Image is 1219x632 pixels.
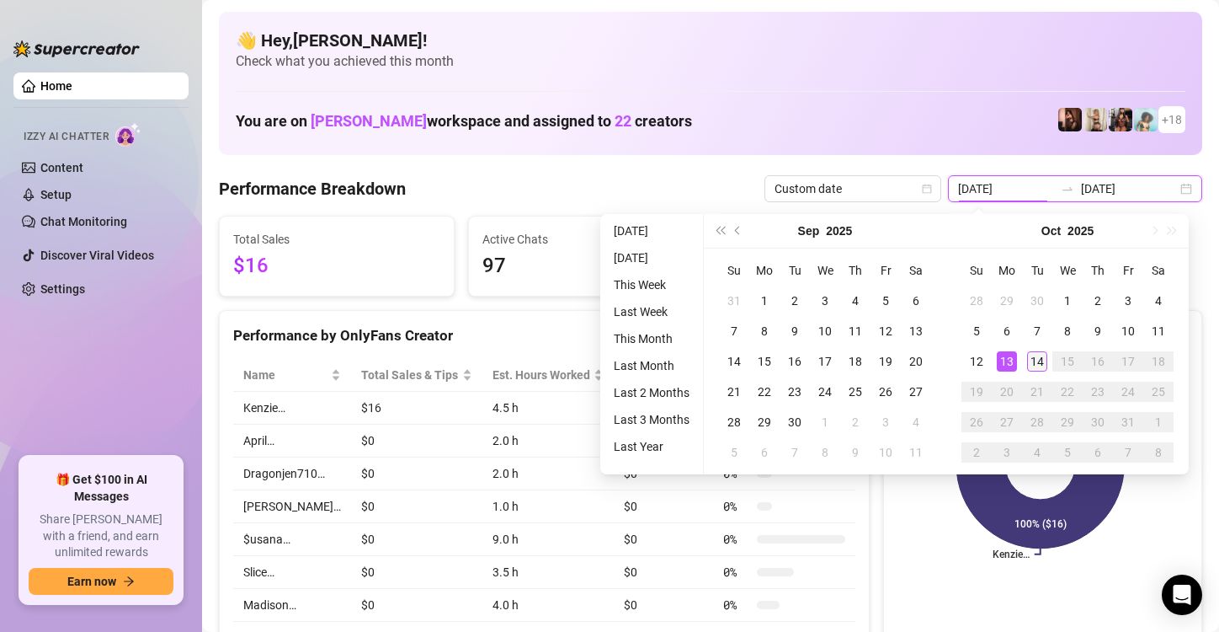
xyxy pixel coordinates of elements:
[992,407,1022,437] td: 2025-10-27
[826,214,852,248] button: Choose a year
[780,407,810,437] td: 2025-09-30
[1067,214,1094,248] button: Choose a year
[785,442,805,463] div: 7
[1083,255,1113,286] th: Th
[607,383,696,403] li: Last 2 Months
[810,346,840,377] td: 2025-09-17
[719,407,749,437] td: 2025-09-28
[1088,291,1108,311] div: 2
[1022,437,1052,468] td: 2025-11-04
[1027,291,1047,311] div: 30
[723,596,750,614] span: 0 %
[922,184,932,194] span: calendar
[351,458,482,490] td: $0
[785,382,805,402] div: 23
[906,291,926,311] div: 6
[1118,351,1138,372] div: 17
[840,286,870,316] td: 2025-09-04
[840,437,870,468] td: 2025-10-09
[1088,382,1108,402] div: 23
[961,255,992,286] th: Su
[351,523,482,556] td: $0
[482,523,614,556] td: 9.0 h
[1052,437,1083,468] td: 2025-11-05
[906,412,926,432] div: 4
[810,407,840,437] td: 2025-10-01
[1088,442,1108,463] div: 6
[901,286,931,316] td: 2025-09-06
[901,346,931,377] td: 2025-09-20
[749,316,780,346] td: 2025-09-08
[1083,316,1113,346] td: 2025-10-09
[1113,437,1143,468] td: 2025-11-07
[815,412,835,432] div: 1
[1088,321,1108,341] div: 9
[1113,255,1143,286] th: Fr
[1022,407,1052,437] td: 2025-10-28
[749,437,780,468] td: 2025-10-06
[1113,316,1143,346] td: 2025-10-10
[482,490,614,523] td: 1.0 h
[798,214,820,248] button: Choose a month
[233,250,440,282] span: $16
[870,316,901,346] td: 2025-09-12
[840,377,870,407] td: 2025-09-25
[1057,291,1078,311] div: 1
[1058,108,1082,131] img: Dragonjen710 (@dragonjen)
[749,377,780,407] td: 2025-09-22
[754,321,775,341] div: 8
[351,359,482,392] th: Total Sales & Tips
[992,286,1022,316] td: 2025-09-29
[614,458,713,490] td: $0
[351,392,482,425] td: $16
[901,255,931,286] th: Sa
[961,346,992,377] td: 2025-10-12
[1083,286,1113,316] td: 2025-10-02
[810,286,840,316] td: 2025-09-03
[614,490,713,523] td: $0
[614,523,713,556] td: $0
[233,392,351,425] td: Kenzie…
[607,275,696,295] li: This Week
[845,291,865,311] div: 4
[992,377,1022,407] td: 2025-10-20
[992,437,1022,468] td: 2025-11-03
[749,255,780,286] th: Mo
[123,576,135,587] span: arrow-right
[67,575,116,588] span: Earn now
[1143,346,1174,377] td: 2025-10-18
[815,321,835,341] div: 10
[1118,382,1138,402] div: 24
[876,382,896,402] div: 26
[1052,316,1083,346] td: 2025-10-08
[724,442,744,463] div: 5
[1143,316,1174,346] td: 2025-10-11
[233,359,351,392] th: Name
[1061,182,1074,195] span: swap-right
[711,214,729,248] button: Last year (Control + left)
[1057,382,1078,402] div: 22
[754,351,775,372] div: 15
[1113,377,1143,407] td: 2025-10-24
[754,291,775,311] div: 1
[723,530,750,549] span: 0 %
[311,112,427,130] span: [PERSON_NAME]
[1113,346,1143,377] td: 2025-10-17
[729,214,748,248] button: Previous month (PageUp)
[1027,442,1047,463] div: 4
[1057,412,1078,432] div: 29
[607,437,696,457] li: Last Year
[1083,377,1113,407] td: 2025-10-23
[1052,255,1083,286] th: We
[845,442,865,463] div: 9
[607,329,696,349] li: This Month
[997,382,1017,402] div: 20
[1113,286,1143,316] td: 2025-10-03
[719,437,749,468] td: 2025-10-05
[233,490,351,523] td: [PERSON_NAME]…
[810,437,840,468] td: 2025-10-08
[29,472,173,505] span: 🎁 Get $100 in AI Messages
[29,511,173,561] span: Share [PERSON_NAME] with a friend, and earn unlimited rewards
[966,351,987,372] div: 12
[1148,412,1168,432] div: 1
